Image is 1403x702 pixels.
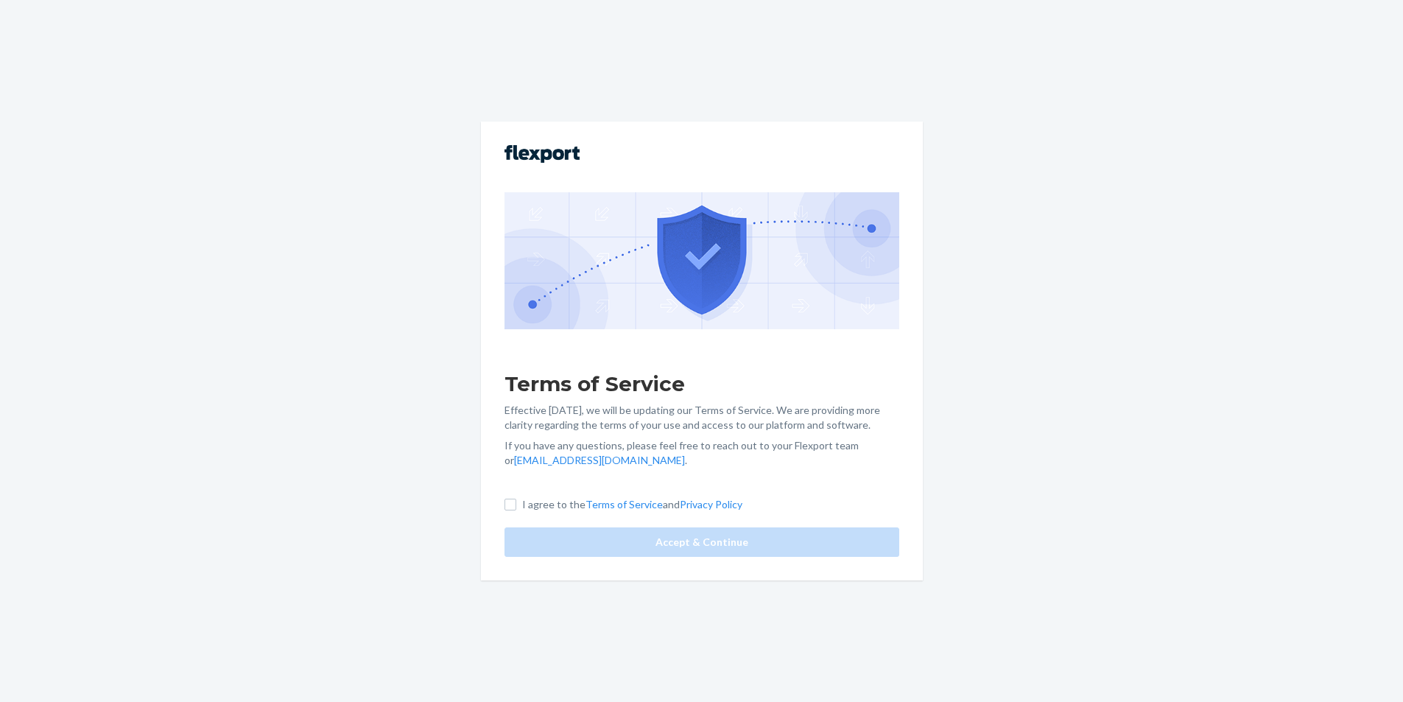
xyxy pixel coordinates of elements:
a: Terms of Service [586,498,663,510]
img: GDPR Compliance [504,192,899,329]
p: I agree to the and [522,497,742,512]
p: Effective [DATE], we will be updating our Terms of Service. We are providing more clarity regardi... [504,403,899,432]
input: I agree to theTerms of ServiceandPrivacy Policy [504,499,516,510]
p: If you have any questions, please feel free to reach out to your Flexport team or . [504,438,899,468]
img: Flexport logo [504,145,580,163]
a: Privacy Policy [680,498,742,510]
button: Accept & Continue [504,527,899,557]
h1: Terms of Service [504,371,899,397]
a: [EMAIL_ADDRESS][DOMAIN_NAME] [514,454,685,466]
